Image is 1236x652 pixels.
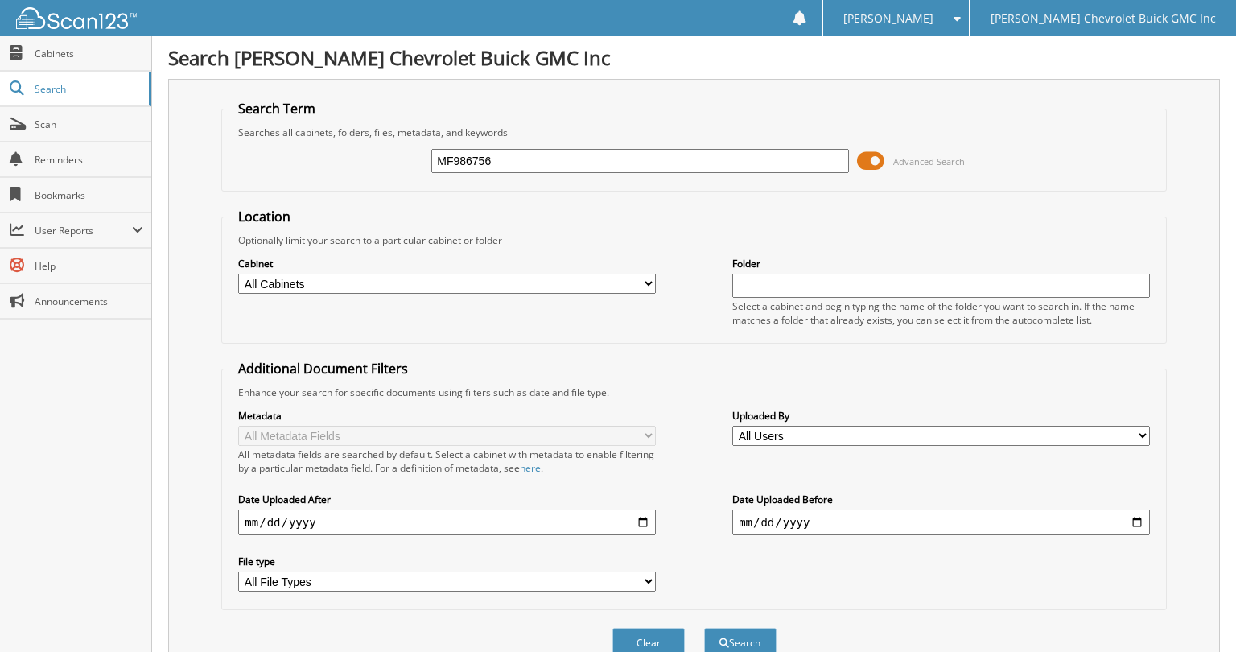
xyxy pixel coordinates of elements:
[35,259,143,273] span: Help
[35,82,141,96] span: Search
[238,448,656,475] div: All metadata fields are searched by default. Select a cabinet with metadata to enable filtering b...
[230,126,1157,139] div: Searches all cabinets, folders, files, metadata, and keywords
[35,224,132,237] span: User Reports
[35,188,143,202] span: Bookmarks
[238,257,656,270] label: Cabinet
[893,155,965,167] span: Advanced Search
[1156,575,1236,652] iframe: Chat Widget
[520,461,541,475] a: here
[35,118,143,131] span: Scan
[732,510,1150,535] input: end
[238,493,656,506] label: Date Uploaded After
[230,386,1157,399] div: Enhance your search for specific documents using filters such as date and file type.
[991,14,1216,23] span: [PERSON_NAME] Chevrolet Buick GMC Inc
[843,14,933,23] span: [PERSON_NAME]
[168,44,1220,71] h1: Search [PERSON_NAME] Chevrolet Buick GMC Inc
[238,510,656,535] input: start
[35,153,143,167] span: Reminders
[732,409,1150,423] label: Uploaded By
[238,409,656,423] label: Metadata
[732,299,1150,327] div: Select a cabinet and begin typing the name of the folder you want to search in. If the name match...
[230,208,299,225] legend: Location
[230,360,416,378] legend: Additional Document Filters
[238,555,656,568] label: File type
[35,47,143,60] span: Cabinets
[230,233,1157,247] div: Optionally limit your search to a particular cabinet or folder
[16,7,137,29] img: scan123-logo-white.svg
[230,100,323,118] legend: Search Term
[732,257,1150,270] label: Folder
[732,493,1150,506] label: Date Uploaded Before
[35,295,143,308] span: Announcements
